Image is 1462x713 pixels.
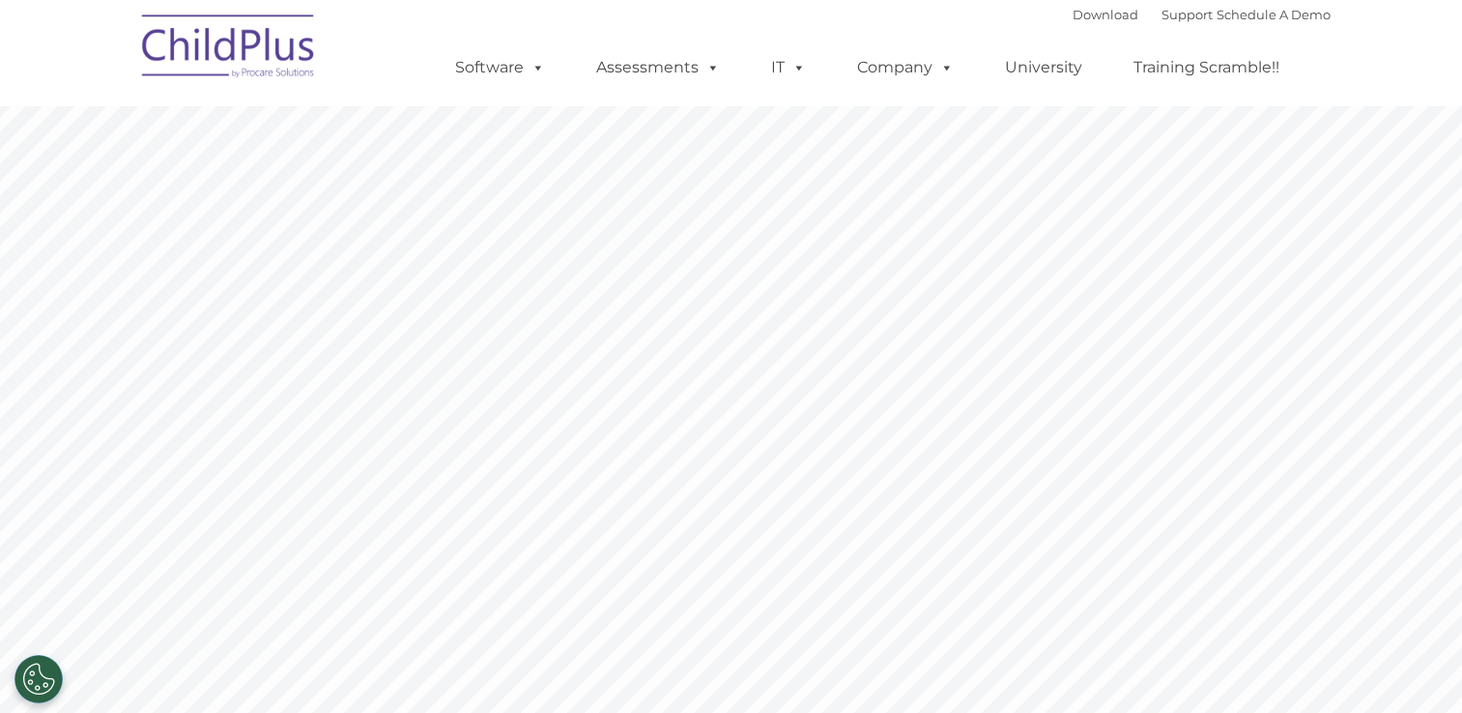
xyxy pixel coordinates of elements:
a: Schedule A Demo [1217,7,1331,22]
a: Assessments [577,48,739,87]
a: Company [838,48,973,87]
a: University [986,48,1102,87]
a: Get Started [807,650,951,689]
button: Cookies Settings [14,655,63,703]
a: Software [436,48,564,87]
a: IT [752,48,825,87]
rs-layer: ChildPlus is an all-in-one software solution for Head Start, EHS, Migrant, State Pre-K, or other ... [808,427,1287,630]
font: | [1073,7,1331,22]
a: Download [1073,7,1138,22]
a: Training Scramble!! [1114,48,1299,87]
a: Support [1161,7,1213,22]
img: ChildPlus by Procare Solutions [132,1,326,98]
